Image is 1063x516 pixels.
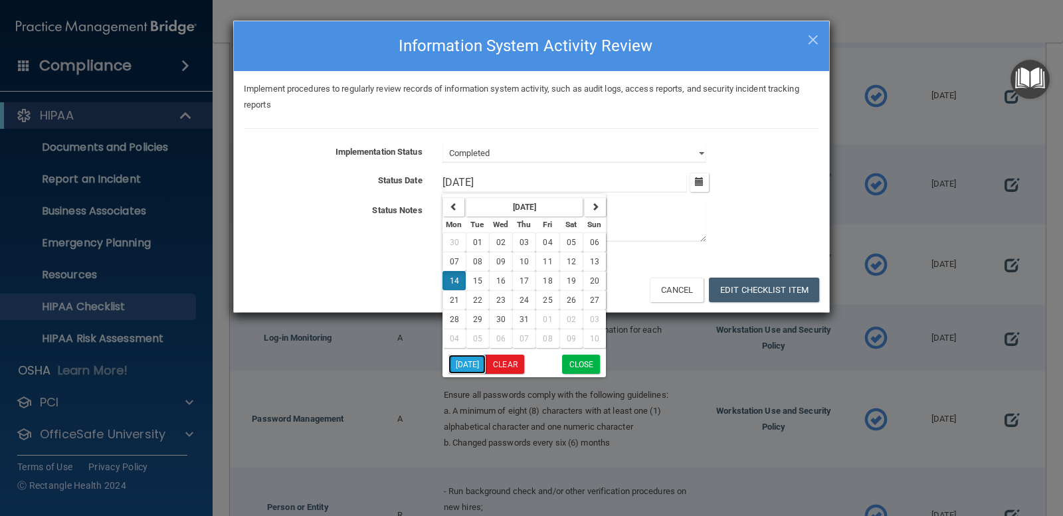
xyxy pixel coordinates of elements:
small: Thursday [517,220,531,229]
span: 23 [496,296,506,305]
small: Friday [543,220,552,229]
span: 28 [450,315,459,324]
span: 26 [567,296,576,305]
span: 21 [450,296,459,305]
button: Cancel [650,278,704,302]
button: 03 [583,309,606,329]
button: 20 [583,271,606,290]
span: 07 [450,257,459,266]
span: 09 [496,257,506,266]
span: 12 [567,257,576,266]
small: Sunday [587,220,601,229]
button: 23 [489,290,512,309]
button: 01 [466,232,489,252]
button: 16 [489,271,512,290]
span: 03 [590,315,599,324]
small: Saturday [565,220,577,229]
button: 10 [512,252,535,271]
button: 02 [489,232,512,252]
span: 11 [543,257,552,266]
b: Status Notes [372,205,422,215]
span: 08 [473,257,482,266]
span: 17 [520,276,529,286]
button: 07 [442,252,466,271]
button: 10 [583,329,606,348]
b: Implementation Status [336,147,423,157]
span: 05 [567,238,576,247]
small: Tuesday [470,220,484,229]
button: 25 [535,290,559,309]
span: 02 [567,315,576,324]
span: 08 [543,334,552,343]
button: Open Resource Center [1011,60,1050,99]
span: 18 [543,276,552,286]
button: 26 [559,290,583,309]
h4: Information System Activity Review [244,31,819,60]
button: 08 [535,329,559,348]
div: Implement procedures to regularly review records of information system activity, such as audit lo... [234,81,829,113]
button: 04 [535,232,559,252]
button: 07 [512,329,535,348]
button: Edit Checklist Item [709,278,819,302]
button: 29 [466,309,489,329]
button: 17 [512,271,535,290]
span: 04 [450,334,459,343]
button: 14 [442,271,466,290]
button: 21 [442,290,466,309]
button: 02 [559,309,583,329]
span: 27 [590,296,599,305]
span: 25 [543,296,552,305]
button: 05 [559,232,583,252]
button: 06 [489,329,512,348]
span: 02 [496,238,506,247]
strong: [DATE] [513,203,537,212]
button: 04 [442,329,466,348]
span: 01 [473,238,482,247]
b: Status Date [378,175,423,185]
button: 12 [559,252,583,271]
button: 01 [535,309,559,329]
span: 13 [590,257,599,266]
span: 30 [450,238,459,247]
button: Clear [486,355,524,374]
span: 22 [473,296,482,305]
button: 30 [489,309,512,329]
small: Wednesday [493,220,508,229]
button: 31 [512,309,535,329]
button: 11 [535,252,559,271]
small: Monday [446,220,462,229]
span: 03 [520,238,529,247]
button: Close [562,355,601,374]
button: 03 [512,232,535,252]
button: 13 [583,252,606,271]
button: 19 [559,271,583,290]
span: 01 [543,315,552,324]
span: 09 [567,334,576,343]
button: 15 [466,271,489,290]
button: 22 [466,290,489,309]
button: [DATE] [448,355,486,374]
span: 31 [520,315,529,324]
button: 05 [466,329,489,348]
button: 18 [535,271,559,290]
span: 19 [567,276,576,286]
button: 24 [512,290,535,309]
span: 16 [496,276,506,286]
button: 09 [559,329,583,348]
button: 28 [442,309,466,329]
span: 05 [473,334,482,343]
span: 06 [496,334,506,343]
button: 06 [583,232,606,252]
button: 30 [442,232,466,252]
span: 07 [520,334,529,343]
span: 06 [590,238,599,247]
span: 10 [520,257,529,266]
span: 14 [450,276,459,286]
button: 08 [466,252,489,271]
span: 24 [520,296,529,305]
span: 15 [473,276,482,286]
button: 27 [583,290,606,309]
span: 20 [590,276,599,286]
span: 29 [473,315,482,324]
span: 30 [496,315,506,324]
